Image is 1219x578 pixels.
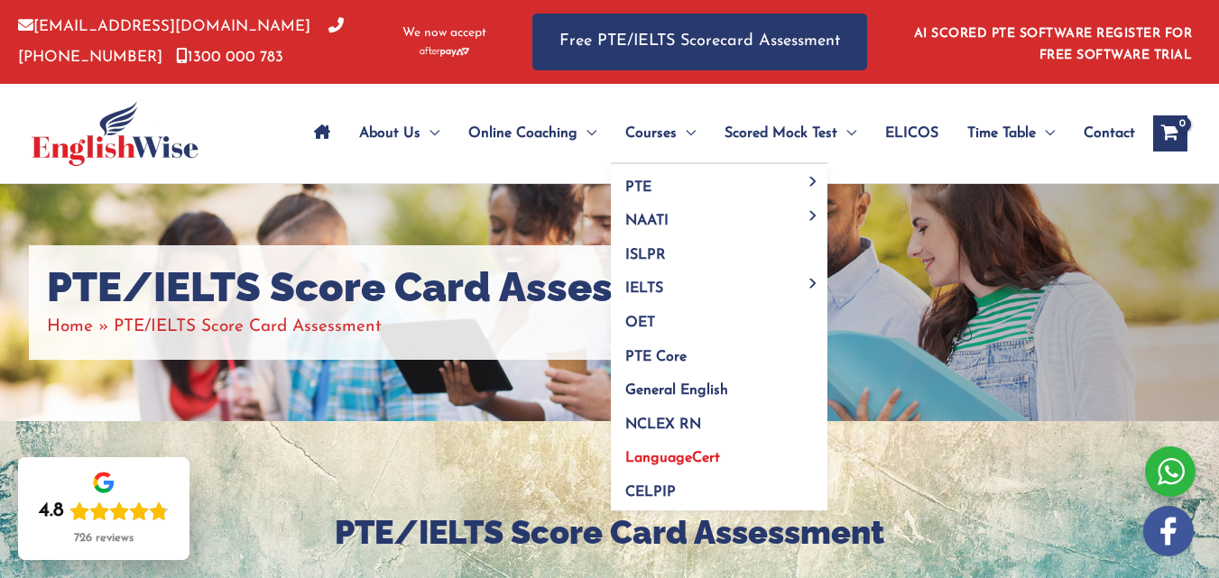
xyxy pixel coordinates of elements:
span: We now accept [402,24,486,42]
span: Menu Toggle [803,278,824,288]
span: PTE Core [625,350,687,364]
a: LanguageCert [611,436,827,470]
span: Menu Toggle [677,102,696,165]
a: Scored Mock TestMenu Toggle [710,102,871,165]
span: ISLPR [625,248,666,262]
span: Menu Toggle [420,102,439,165]
a: NAATIMenu Toggle [611,198,827,233]
h2: PTE/IELTS Score Card Assessment [69,511,1151,554]
a: CoursesMenu Toggle [611,102,710,165]
span: Menu Toggle [577,102,596,165]
span: NCLEX RN [625,417,701,432]
div: 726 reviews [74,531,134,546]
a: AI SCORED PTE SOFTWARE REGISTER FOR FREE SOFTWARE TRIAL [914,27,1193,62]
a: 1300 000 783 [176,50,283,65]
span: CELPIP [625,485,676,500]
div: 4.8 [39,499,64,524]
img: Afterpay-Logo [420,47,469,57]
span: Time Table [967,102,1036,165]
span: PTE [625,180,651,195]
span: OET [625,316,655,330]
a: [PHONE_NUMBER] [18,19,344,64]
a: Home [47,318,93,335]
a: Contact [1069,102,1135,165]
span: Menu Toggle [803,210,824,220]
span: Menu Toggle [1036,102,1055,165]
a: NCLEX RN [611,401,827,436]
h1: PTE/IELTS Score Card Assessment [47,263,738,312]
a: IELTSMenu Toggle [611,266,827,300]
span: LanguageCert [625,451,720,465]
a: CELPIP [611,469,827,510]
a: PTE Core [611,334,827,368]
span: Scored Mock Test [725,102,837,165]
span: Courses [625,102,677,165]
span: NAATI [625,214,669,228]
a: PTEMenu Toggle [611,164,827,198]
a: About UsMenu Toggle [345,102,454,165]
span: PTE/IELTS Score Card Assessment [114,318,382,335]
a: View Shopping Cart, empty [1153,115,1187,151]
img: cropped-ew-logo [32,101,199,166]
a: ISLPR [611,232,827,266]
a: [EMAIL_ADDRESS][DOMAIN_NAME] [18,19,310,34]
a: Online CoachingMenu Toggle [454,102,611,165]
span: IELTS [625,281,663,296]
nav: Site Navigation: Main Menu [300,102,1135,165]
span: ELICOS [885,102,938,165]
a: OET [611,300,827,335]
aside: Header Widget 1 [903,13,1201,71]
a: General English [611,368,827,402]
span: Menu Toggle [837,102,856,165]
nav: Breadcrumbs [47,312,738,342]
span: Contact [1084,102,1135,165]
img: white-facebook.png [1143,506,1194,556]
a: Time TableMenu Toggle [953,102,1069,165]
a: ELICOS [871,102,953,165]
span: About Us [359,102,420,165]
div: Rating: 4.8 out of 5 [39,499,169,524]
span: Online Coaching [468,102,577,165]
a: Free PTE/IELTS Scorecard Assessment [532,14,867,70]
span: Menu Toggle [803,177,824,187]
span: General English [625,383,728,398]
